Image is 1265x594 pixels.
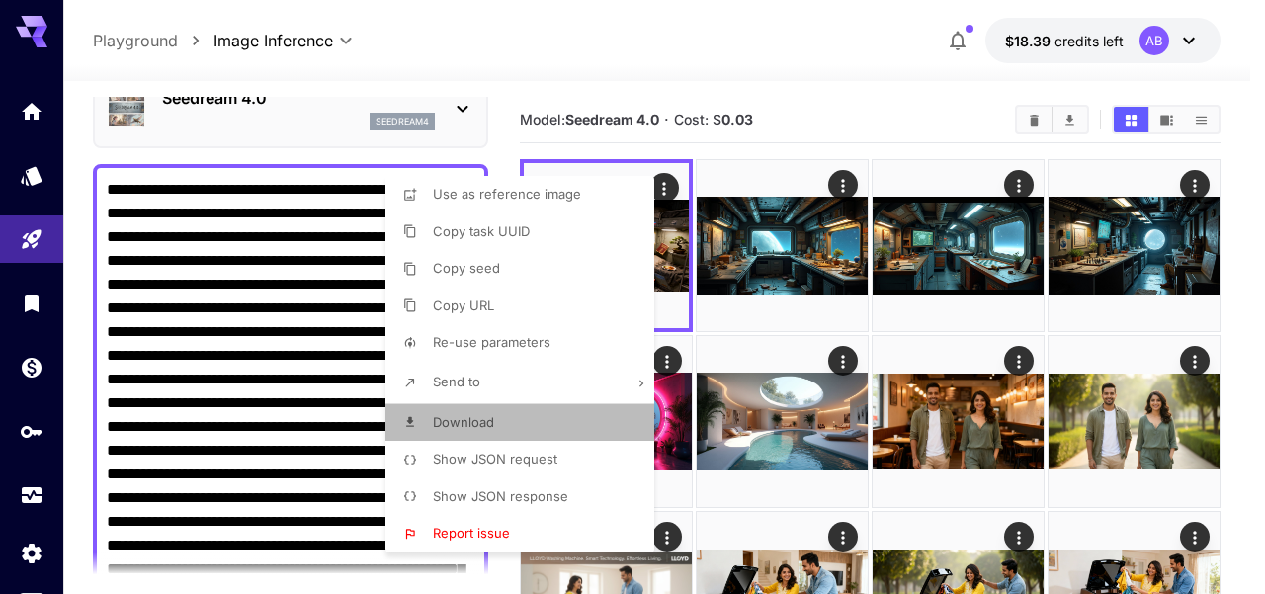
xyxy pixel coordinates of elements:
span: Use as reference image [433,186,581,202]
span: Send to [433,374,480,389]
span: Copy task UUID [433,223,530,239]
span: Copy seed [433,260,500,276]
span: Show JSON response [433,488,568,504]
span: Report issue [433,525,510,541]
span: Show JSON request [433,451,557,467]
span: Download [433,414,494,430]
span: Copy URL [433,297,494,313]
span: Re-use parameters [433,334,550,350]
